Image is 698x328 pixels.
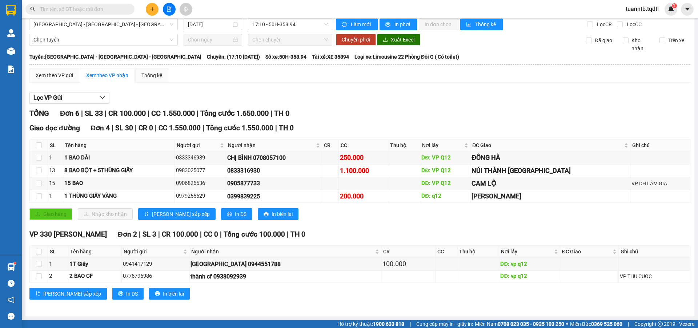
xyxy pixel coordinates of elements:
span: plus [150,7,155,12]
div: 15 BAO [64,179,173,188]
button: Lọc VP Gửi [29,92,109,104]
div: VP THU CUOC [620,272,689,280]
img: warehouse-icon [7,29,15,37]
span: Lọc CC [624,20,643,28]
div: CHỊ BÌNH 0708057100 [227,153,321,162]
div: thành cf 0938092939 [190,272,380,281]
span: Đơn 6 [60,109,79,118]
input: Chọn ngày [188,36,231,44]
div: VP DH LÀM GIÁ [631,179,689,187]
span: Tổng cước 1.650.000 [200,109,269,118]
span: | [158,230,160,238]
img: logo-vxr [6,5,16,16]
span: caret-down [684,6,691,12]
th: Ghi chú [630,139,690,151]
span: | [148,109,149,118]
span: printer [227,212,232,217]
button: bar-chartThống kê [460,19,503,30]
button: In đơn chọn [419,19,458,30]
span: In biên lai [163,290,184,298]
span: printer [155,291,160,297]
div: DĐ: VP Q12 [421,166,469,175]
th: Thu hộ [388,139,420,151]
div: 0399839225 [227,192,321,201]
div: 200.000 [340,191,387,201]
span: | [81,109,83,118]
span: | [270,109,272,118]
th: Tên hàng [63,139,174,151]
span: Thống kê [475,20,497,28]
div: 1 [49,260,67,269]
span: Lọc CR [594,20,613,28]
div: Xem theo VP nhận [86,71,128,79]
button: downloadXuất Excel [377,34,420,46]
span: file-add [167,7,172,12]
span: Người gửi [177,141,218,149]
div: 2 [49,272,67,281]
div: 100.000 [382,259,434,269]
div: 8 BAO BỘT + 5THÙNG GIẤY [64,166,173,175]
th: Tên hàng [68,246,122,258]
span: | [220,230,222,238]
span: Chuyến: (17:10 [DATE]) [207,53,260,61]
div: 0906826536 [176,179,225,188]
button: sort-ascending[PERSON_NAME] sắp xếp [29,288,107,300]
span: | [197,109,198,118]
input: 14/09/2025 [188,20,231,28]
span: [PERSON_NAME] sắp xếp [152,210,210,218]
b: Tuyến: [GEOGRAPHIC_DATA] - [GEOGRAPHIC_DATA] - [GEOGRAPHIC_DATA] [29,54,201,60]
span: Chọn tuyến [33,34,173,45]
div: 0833316930 [227,166,321,175]
th: Thu hộ [457,246,500,258]
span: | [105,109,107,118]
sup: 1 [672,3,677,8]
th: Ghi chú [619,246,690,258]
button: Chuyển phơi [336,34,376,46]
div: 0905877733 [227,179,321,188]
span: Đà Lạt - Nha Trang - Đà Nẵng [33,19,173,30]
span: In DS [126,290,138,298]
button: file-add [163,3,176,16]
div: 1 [49,192,62,201]
div: CAM LỘ [472,178,629,189]
span: download [383,37,388,43]
span: | [628,320,629,328]
span: ĐC Giao [472,141,623,149]
span: | [287,230,289,238]
strong: 1900 633 818 [373,321,404,327]
span: tuanntb.tqdtl [620,4,665,13]
span: TH 0 [290,230,305,238]
span: Đơn 2 [118,230,137,238]
div: Thống kê [141,71,162,79]
th: CR [322,139,339,151]
span: | [135,124,137,132]
div: DĐ: VP Q12 [421,154,469,162]
span: | [155,124,157,132]
sup: 1 [14,262,16,264]
th: CR [381,246,436,258]
span: printer [264,212,269,217]
div: 1T Giấy [69,260,120,269]
span: | [112,124,113,132]
span: Người gửi [124,248,182,256]
img: solution-icon [7,66,15,73]
div: 15 [49,179,62,188]
strong: 0369 525 060 [591,321,622,327]
div: 1.100.000 [340,166,387,176]
span: TỔNG [29,109,49,118]
span: Trên xe [665,36,687,44]
span: Tổng cước 1.550.000 [206,124,273,132]
span: | [139,230,141,238]
span: Tổng cước 100.000 [224,230,285,238]
div: DĐ: vp q12 [500,272,558,281]
th: SL [48,246,68,258]
span: CC 0 [204,230,218,238]
span: | [200,230,202,238]
span: printer [118,291,123,297]
span: 1 [673,3,675,8]
span: Giao dọc đường [29,124,80,132]
span: aim [183,7,188,12]
span: Nơi lấy [422,141,463,149]
div: 0776796986 [123,272,188,281]
div: 0333346989 [176,154,225,162]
